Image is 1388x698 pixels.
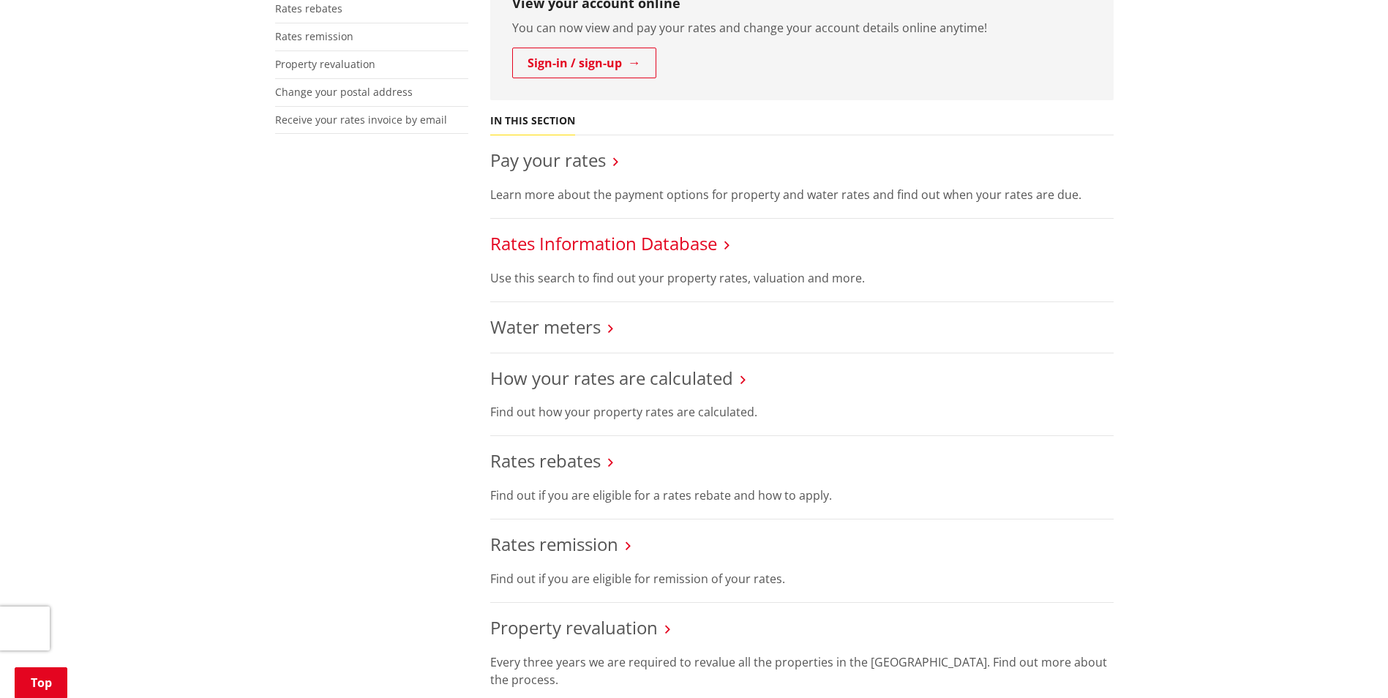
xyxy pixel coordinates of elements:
a: Rates rebates [490,449,601,473]
a: Property revaluation [490,615,658,639]
a: Receive your rates invoice by email [275,113,447,127]
a: How your rates are calculated [490,366,733,390]
a: Sign-in / sign-up [512,48,656,78]
a: Rates remission [275,29,353,43]
a: Rates rebates [275,1,342,15]
p: Use this search to find out your property rates, valuation and more. [490,269,1114,287]
a: Rates Information Database [490,231,717,255]
p: Find out how your property rates are calculated. [490,403,1114,421]
p: Find out if you are eligible for remission of your rates. [490,570,1114,588]
a: Pay your rates [490,148,606,172]
h5: In this section [490,115,575,127]
a: Top [15,667,67,698]
p: Find out if you are eligible for a rates rebate and how to apply. [490,487,1114,504]
a: Water meters [490,315,601,339]
a: Property revaluation [275,57,375,71]
p: You can now view and pay your rates and change your account details online anytime! [512,19,1092,37]
p: Learn more about the payment options for property and water rates and find out when your rates ar... [490,186,1114,203]
a: Rates remission [490,532,618,556]
a: Change your postal address [275,85,413,99]
p: Every three years we are required to revalue all the properties in the [GEOGRAPHIC_DATA]. Find ou... [490,653,1114,688]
